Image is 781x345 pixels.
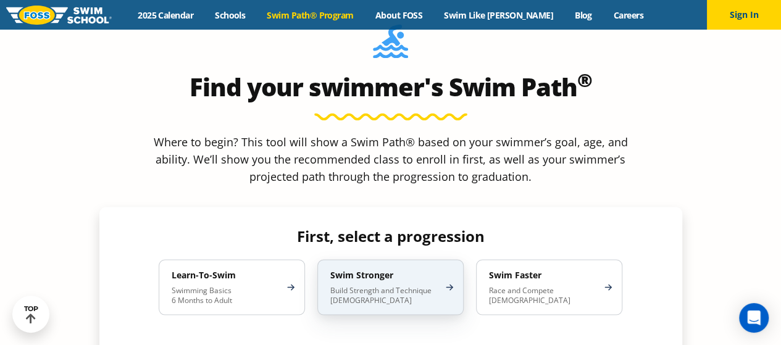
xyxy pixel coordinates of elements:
a: Swim Path® Program [256,9,364,21]
p: Build Strength and Technique [DEMOGRAPHIC_DATA] [330,285,438,305]
p: Swimming Basics 6 Months to Adult [172,285,280,305]
a: Careers [603,9,654,21]
a: 2025 Calendar [127,9,204,21]
img: FOSS Swim School Logo [6,6,112,25]
h4: Swim Stronger [330,269,438,280]
a: Schools [204,9,256,21]
sup: ® [577,67,592,93]
h2: Find your swimmer's Swim Path [99,72,682,102]
p: Race and Compete [DEMOGRAPHIC_DATA] [489,285,597,305]
div: Open Intercom Messenger [739,303,769,333]
a: About FOSS [364,9,433,21]
p: Where to begin? This tool will show a Swim Path® based on your swimmer’s goal, age, and ability. ... [149,133,633,185]
a: Swim Like [PERSON_NAME] [433,9,564,21]
img: Foss-Location-Swimming-Pool-Person.svg [373,24,408,66]
h4: Learn-To-Swim [172,269,280,280]
a: Blog [564,9,603,21]
h4: First, select a progression [149,227,632,244]
h4: Swim Faster [489,269,597,280]
div: TOP [24,305,38,324]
